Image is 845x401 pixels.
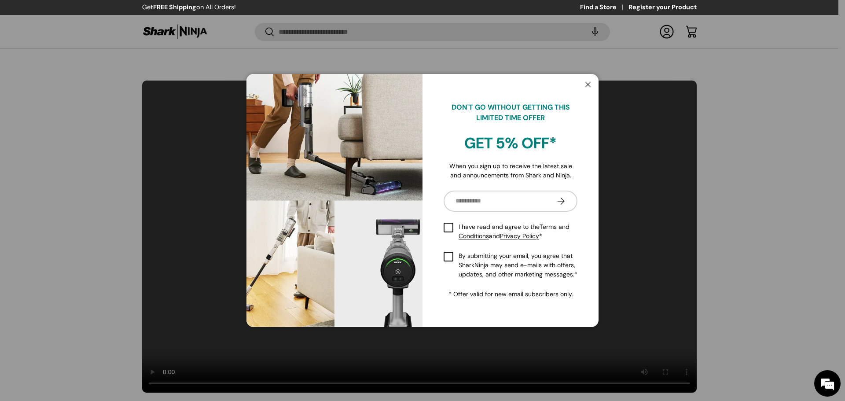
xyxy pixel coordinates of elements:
h2: GET 5% OFF* [444,134,577,154]
a: Privacy Policy [500,232,539,240]
span: By submitting your email, you agree that SharkNinja may send e-mails with offers, updates, and ot... [459,251,577,279]
p: Get on All Orders! [142,3,236,12]
img: shark-kion-auto-empty-dock-iw3241ae-full-blast-living-room-cleaning-view-sharkninja-philippines [246,74,422,327]
a: Find a Store [580,3,628,12]
a: Register your Product [628,3,697,12]
strong: FREE Shipping [153,3,196,11]
p: When you sign up to receive the latest sale and announcements from Shark and Ninja. [444,162,577,180]
p: DON'T GO WITHOUT GETTING THIS LIMITED TIME OFFER [444,102,577,123]
p: * Offer valid for new email subscribers only. [444,290,577,299]
span: I have read and agree to the and * [459,222,577,241]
